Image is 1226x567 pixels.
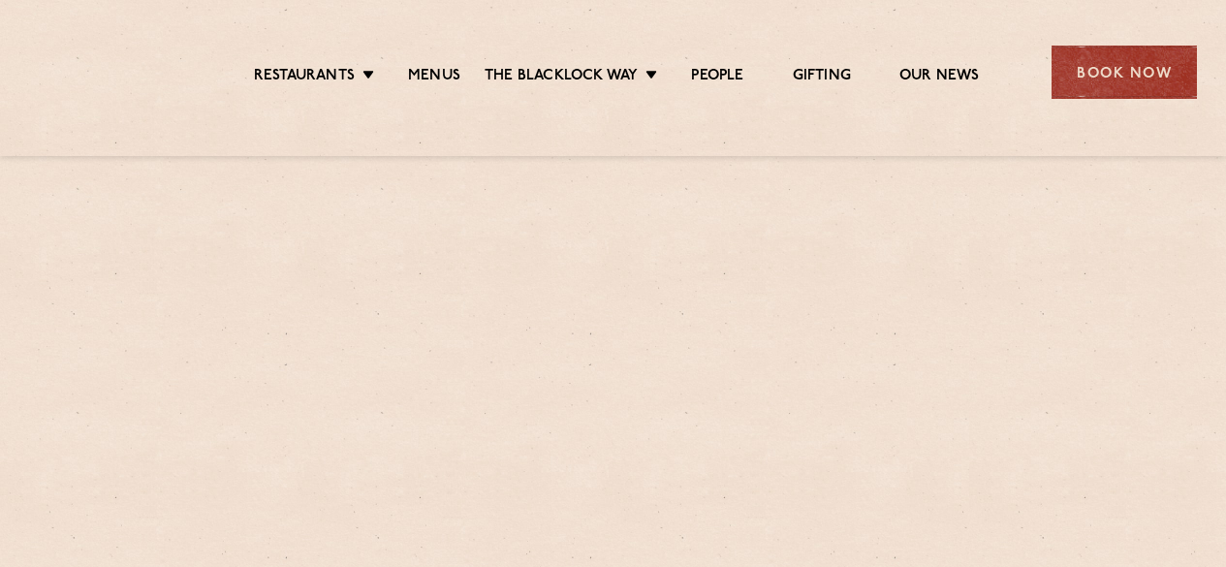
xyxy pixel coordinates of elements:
a: The Blacklock Way [485,67,638,88]
img: svg%3E [29,18,191,127]
a: Restaurants [254,67,355,88]
a: Menus [408,67,460,88]
a: People [691,67,743,88]
a: Gifting [793,67,851,88]
div: Book Now [1052,46,1197,99]
a: Our News [899,67,980,88]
